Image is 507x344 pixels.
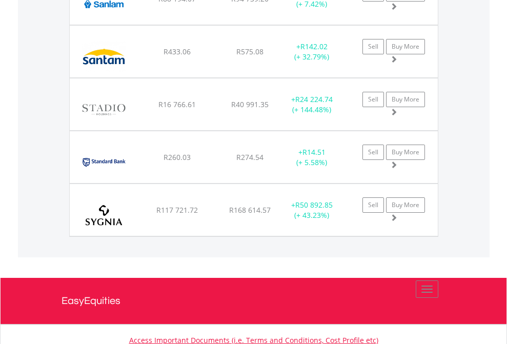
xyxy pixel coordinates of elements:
[280,147,344,168] div: + (+ 5.58%)
[362,39,384,54] a: Sell
[75,91,133,128] img: EQU.ZA.SDO.png
[231,99,269,109] span: R40 991.35
[386,197,425,213] a: Buy More
[75,144,133,180] img: EQU.ZA.SBK.png
[386,39,425,54] a: Buy More
[295,94,333,104] span: R24 224.74
[164,152,191,162] span: R260.03
[302,147,326,157] span: R14.51
[75,38,133,75] img: EQU.ZA.SNT.png
[75,197,133,233] img: EQU.ZA.SYG.png
[236,47,263,56] span: R575.08
[362,92,384,107] a: Sell
[300,42,328,51] span: R142.02
[156,205,198,215] span: R117 721.72
[362,145,384,160] a: Sell
[164,47,191,56] span: R433.06
[280,42,344,62] div: + (+ 32.79%)
[280,200,344,220] div: + (+ 43.23%)
[229,205,271,215] span: R168 614.57
[236,152,263,162] span: R274.54
[362,197,384,213] a: Sell
[386,145,425,160] a: Buy More
[62,278,446,324] a: EasyEquities
[295,200,333,210] span: R50 892.85
[386,92,425,107] a: Buy More
[158,99,196,109] span: R16 766.61
[280,94,344,115] div: + (+ 144.48%)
